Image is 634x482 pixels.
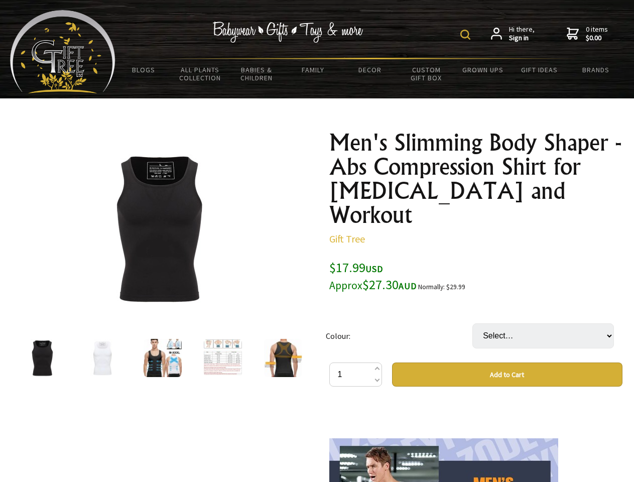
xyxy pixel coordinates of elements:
img: Men's Slimming Body Shaper - Abs Compression Shirt for Gynecomastia and Workout [204,339,242,377]
a: Gift Tree [329,232,365,245]
span: Hi there, [509,25,535,43]
span: AUD [399,280,417,292]
a: Decor [341,59,398,80]
a: BLOGS [115,59,172,80]
small: Approx [329,279,362,292]
img: Men's Slimming Body Shaper - Abs Compression Shirt for Gynecomastia and Workout [83,339,121,377]
a: Gift Ideas [511,59,568,80]
span: 0 items [586,25,608,43]
span: $17.99 $27.30 [329,259,417,293]
img: Men's Slimming Body Shaper - Abs Compression Shirt for Gynecomastia and Workout [264,339,302,377]
span: USD [365,263,383,275]
small: Normally: $29.99 [418,283,465,291]
img: Men's Slimming Body Shaper - Abs Compression Shirt for Gynecomastia and Workout [144,339,182,377]
img: Men's Slimming Body Shaper - Abs Compression Shirt for Gynecomastia and Workout [80,150,237,307]
a: Family [285,59,342,80]
a: Brands [568,59,624,80]
a: Grown Ups [454,59,511,80]
td: Colour: [326,309,472,363]
img: Babyware - Gifts - Toys and more... [10,10,115,93]
h1: Men's Slimming Body Shaper - Abs Compression Shirt for [MEDICAL_DATA] and Workout [329,131,622,227]
strong: $0.00 [586,34,608,43]
a: Babies & Children [228,59,285,88]
img: product search [460,30,470,40]
a: Hi there,Sign in [491,25,535,43]
a: 0 items$0.00 [567,25,608,43]
a: Custom Gift Box [398,59,455,88]
a: All Plants Collection [172,59,229,88]
button: Add to Cart [392,363,622,387]
strong: Sign in [509,34,535,43]
img: Babywear - Gifts - Toys & more [213,22,363,43]
img: Men's Slimming Body Shaper - Abs Compression Shirt for Gynecomastia and Workout [23,339,61,377]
